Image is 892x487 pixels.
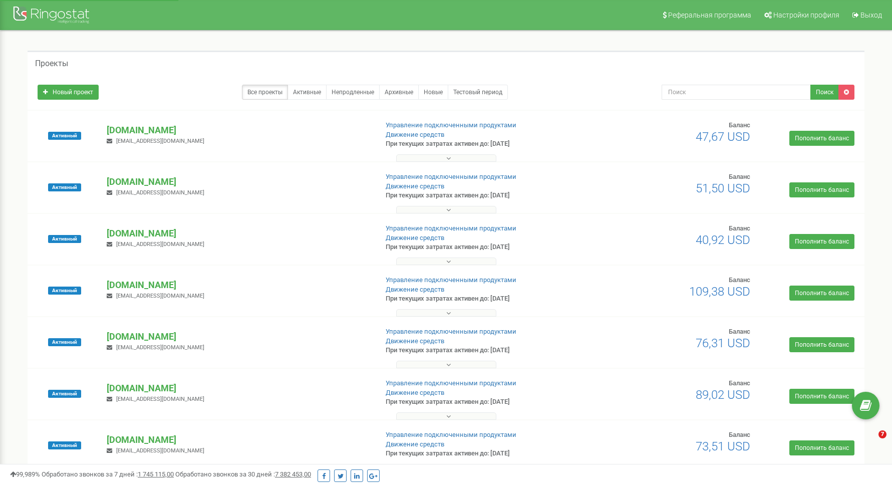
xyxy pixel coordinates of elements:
a: Новый проект [38,85,99,100]
a: Управление подключенными продуктами [386,328,516,335]
span: Активный [48,441,81,449]
p: При текущих затратах активен до: [DATE] [386,397,578,407]
a: Непродленные [326,85,380,100]
span: Активный [48,183,81,191]
span: Активный [48,132,81,140]
a: Все проекты [242,85,288,100]
span: 109,38 USD [689,285,750,299]
span: [EMAIL_ADDRESS][DOMAIN_NAME] [116,189,204,196]
span: Обработано звонков за 30 дней : [175,470,311,478]
p: При текущих затратах активен до: [DATE] [386,294,578,304]
p: [DOMAIN_NAME] [107,227,369,240]
p: [DOMAIN_NAME] [107,175,369,188]
u: 1 745 115,00 [138,470,174,478]
a: Движение средств [386,182,444,190]
h5: Проекты [35,59,68,68]
span: [EMAIL_ADDRESS][DOMAIN_NAME] [116,138,204,144]
span: Реферальная программа [668,11,751,19]
span: 73,51 USD [696,439,750,453]
span: 7 [878,430,886,438]
p: [DOMAIN_NAME] [107,382,369,395]
a: Управление подключенными продуктами [386,276,516,284]
a: Новые [418,85,448,100]
a: Активные [287,85,327,100]
span: [EMAIL_ADDRESS][DOMAIN_NAME] [116,396,204,402]
u: 7 382 453,00 [275,470,311,478]
span: Активный [48,390,81,398]
span: [EMAIL_ADDRESS][DOMAIN_NAME] [116,344,204,351]
span: 40,92 USD [696,233,750,247]
span: [EMAIL_ADDRESS][DOMAIN_NAME] [116,293,204,299]
a: Пополнить баланс [789,337,854,352]
a: Тестовый период [448,85,508,100]
a: Движение средств [386,389,444,396]
span: Активный [48,235,81,243]
p: [DOMAIN_NAME] [107,330,369,343]
a: Движение средств [386,234,444,241]
a: Движение средств [386,440,444,448]
span: [EMAIL_ADDRESS][DOMAIN_NAME] [116,447,204,454]
a: Управление подключенными продуктами [386,173,516,180]
input: Поиск [662,85,811,100]
span: Баланс [729,121,750,129]
button: Поиск [810,85,839,100]
p: При текущих затратах активен до: [DATE] [386,139,578,149]
span: Баланс [729,328,750,335]
a: Пополнить баланс [789,182,854,197]
a: Пополнить баланс [789,234,854,249]
span: Баланс [729,224,750,232]
p: [DOMAIN_NAME] [107,124,369,137]
span: Обработано звонков за 7 дней : [42,470,174,478]
span: 99,989% [10,470,40,478]
a: Управление подключенными продуктами [386,431,516,438]
span: Выход [860,11,882,19]
a: Пополнить баланс [789,286,854,301]
p: [DOMAIN_NAME] [107,433,369,446]
span: Баланс [729,431,750,438]
a: Управление подключенными продуктами [386,379,516,387]
a: Пополнить баланс [789,440,854,455]
span: [EMAIL_ADDRESS][DOMAIN_NAME] [116,241,204,248]
a: Архивные [379,85,419,100]
span: Баланс [729,276,750,284]
span: Активный [48,287,81,295]
a: Управление подключенными продуктами [386,224,516,232]
span: 47,67 USD [696,130,750,144]
a: Пополнить баланс [789,389,854,404]
span: Активный [48,338,81,346]
a: Движение средств [386,337,444,345]
p: При текущих затратах активен до: [DATE] [386,449,578,458]
span: 89,02 USD [696,388,750,402]
span: Баланс [729,173,750,180]
a: Управление подключенными продуктами [386,121,516,129]
iframe: Intercom live chat [858,430,882,454]
span: Настройки профиля [773,11,839,19]
a: Пополнить баланс [789,131,854,146]
p: При текущих затратах активен до: [DATE] [386,242,578,252]
p: При текущих затратах активен до: [DATE] [386,346,578,355]
p: При текущих затратах активен до: [DATE] [386,191,578,200]
a: Движение средств [386,286,444,293]
p: [DOMAIN_NAME] [107,279,369,292]
span: 51,50 USD [696,181,750,195]
span: 76,31 USD [696,336,750,350]
a: Движение средств [386,131,444,138]
span: Баланс [729,379,750,387]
